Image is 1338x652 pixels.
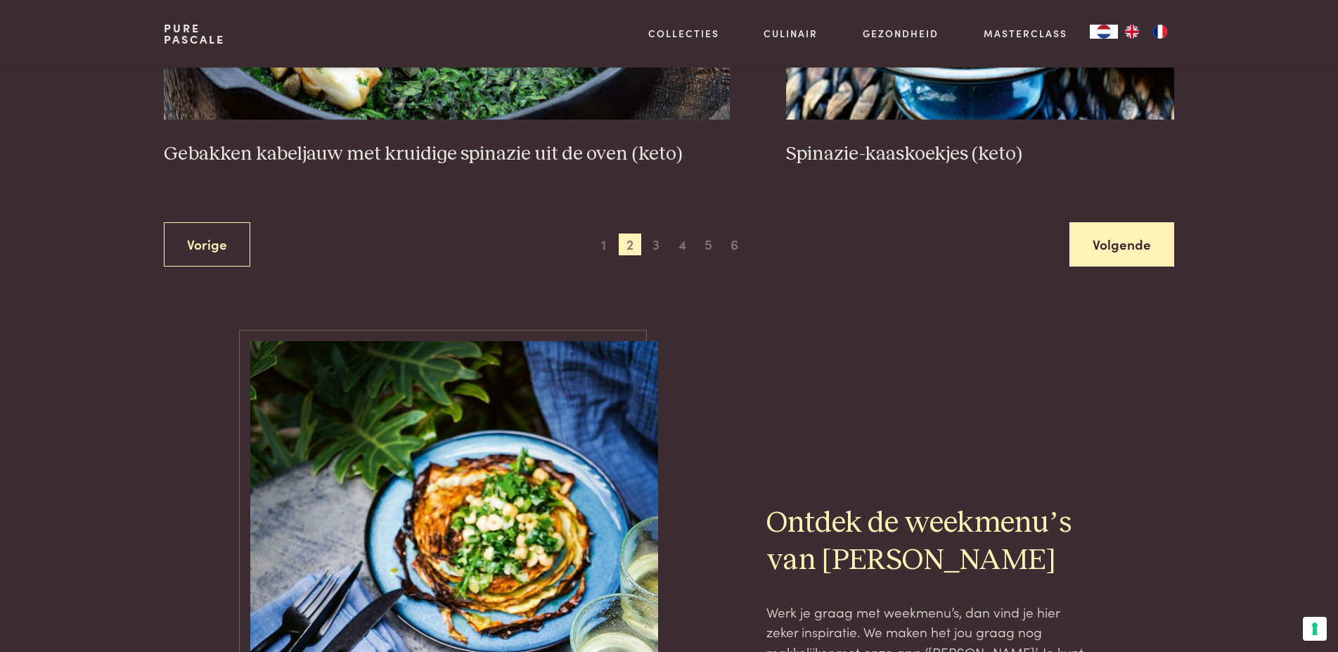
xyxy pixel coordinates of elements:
h3: Gebakken kabeljauw met kruidige spinazie uit de oven (keto) [164,142,730,167]
div: Language [1090,25,1118,39]
a: Culinair [764,26,818,41]
h3: Spinazie-kaaskoekjes (keto) [786,142,1174,167]
span: 1 [593,234,615,256]
aside: Language selected: Nederlands [1090,25,1174,39]
a: Masterclass [984,26,1067,41]
a: EN [1118,25,1146,39]
span: 2 [619,234,641,256]
button: Uw voorkeuren voor toestemming voor trackingtechnologieën [1303,617,1327,641]
a: Vorige [164,222,250,267]
a: Collecties [648,26,719,41]
a: Gezondheid [863,26,939,41]
h2: Ontdek de weekmenu’s van [PERSON_NAME] [766,505,1088,580]
span: 6 [723,234,746,256]
span: 5 [697,234,719,256]
span: 4 [671,234,693,256]
span: 3 [645,234,667,256]
a: FR [1146,25,1174,39]
a: NL [1090,25,1118,39]
a: Volgende [1069,222,1174,267]
ul: Language list [1118,25,1174,39]
a: PurePascale [164,23,225,45]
